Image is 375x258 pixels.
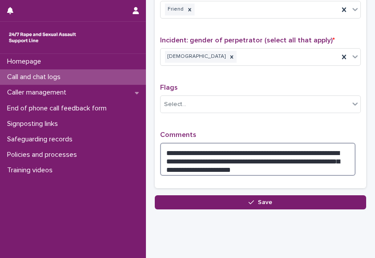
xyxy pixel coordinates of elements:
div: [DEMOGRAPHIC_DATA] [165,51,227,63]
img: rhQMoQhaT3yELyF149Cw [7,29,78,46]
p: Training videos [4,166,60,175]
div: Select... [164,100,186,109]
span: Flags [160,84,178,91]
div: Friend [165,4,185,15]
p: Safeguarding records [4,135,80,144]
p: Caller management [4,88,73,97]
p: Homepage [4,57,48,66]
p: End of phone call feedback form [4,104,114,113]
span: Save [258,199,272,205]
p: Call and chat logs [4,73,68,81]
span: Comments [160,131,196,138]
p: Signposting links [4,120,65,128]
span: Incident: gender of perpetrator (select all that apply) [160,37,335,44]
p: Policies and processes [4,151,84,159]
button: Save [155,195,366,209]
